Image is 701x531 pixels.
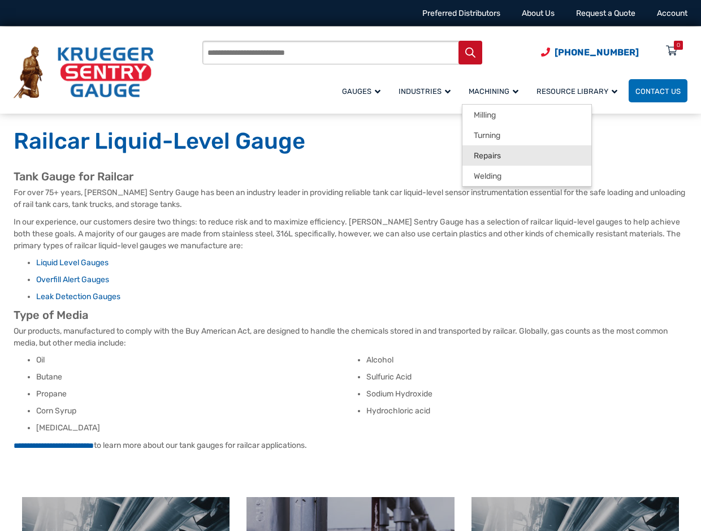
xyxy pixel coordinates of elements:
[530,77,629,104] a: Resource Library
[36,275,109,284] a: Overfill Alert Gauges
[366,388,687,400] li: Sodium Hydroxide
[576,8,635,18] a: Request a Quote
[14,325,687,349] p: Our products, manufactured to comply with the Buy American Act, are designed to handle the chemic...
[14,46,154,98] img: Krueger Sentry Gauge
[366,372,687,383] li: Sulfuric Acid
[392,77,462,104] a: Industries
[422,8,500,18] a: Preferred Distributors
[14,187,687,210] p: For over 75+ years, [PERSON_NAME] Sentry Gauge has been an industry leader in providing reliable ...
[14,216,687,252] p: In our experience, our customers desire two things: to reduce risk and to maximize efficiency. [P...
[14,439,687,452] p: to learn more about our tank gauges for railcar applications.
[14,127,687,156] h1: Railcar Liquid-Level Gauge
[36,388,357,400] li: Propane
[36,405,357,417] li: Corn Syrup
[657,8,687,18] a: Account
[677,41,680,50] div: 0
[541,45,639,59] a: Phone Number (920) 434-8860
[536,87,617,96] span: Resource Library
[462,166,591,186] a: Welding
[36,258,109,267] a: Liquid Level Gauges
[474,151,501,161] span: Repairs
[14,170,687,184] h2: Tank Gauge for Railcar
[462,77,530,104] a: Machining
[36,372,357,383] li: Butane
[555,47,639,58] span: [PHONE_NUMBER]
[462,105,591,125] a: Milling
[469,87,518,96] span: Machining
[366,405,687,417] li: Hydrochloric acid
[522,8,555,18] a: About Us
[474,131,500,141] span: Turning
[342,87,380,96] span: Gauges
[366,355,687,366] li: Alcohol
[36,292,120,301] a: Leak Detection Gauges
[36,422,357,434] li: [MEDICAL_DATA]
[335,77,392,104] a: Gauges
[462,125,591,145] a: Turning
[36,355,357,366] li: Oil
[462,145,591,166] a: Repairs
[635,87,681,96] span: Contact Us
[474,110,496,120] span: Milling
[14,308,687,322] h2: Type of Media
[474,171,501,182] span: Welding
[399,87,451,96] span: Industries
[629,79,687,102] a: Contact Us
